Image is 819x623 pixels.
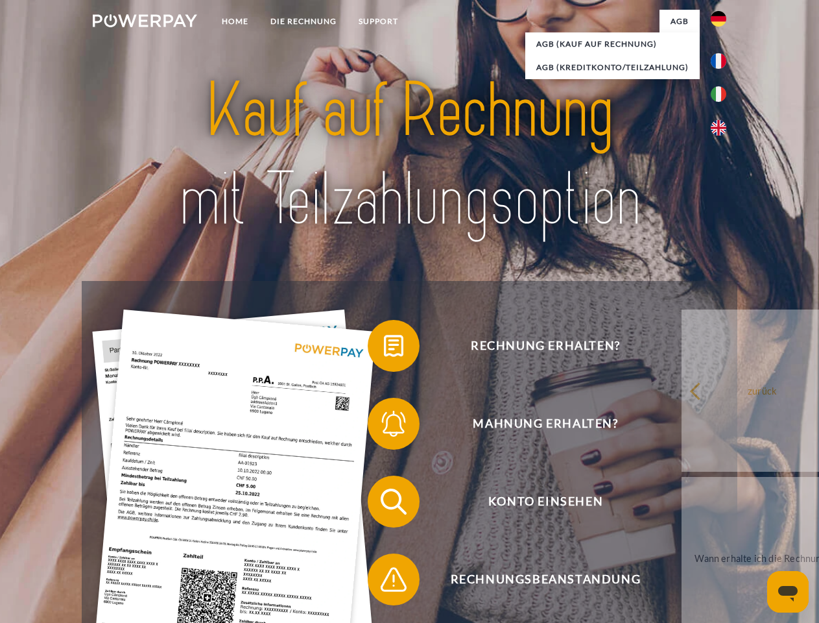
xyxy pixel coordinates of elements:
img: title-powerpay_de.svg [124,62,695,249]
span: Mahnung erhalten? [386,398,704,450]
a: Home [211,10,259,33]
button: Mahnung erhalten? [368,398,705,450]
a: DIE RECHNUNG [259,10,348,33]
button: Konto einsehen [368,476,705,528]
img: qb_search.svg [377,485,410,518]
span: Konto einsehen [386,476,704,528]
img: en [711,120,726,136]
a: AGB (Kauf auf Rechnung) [525,32,700,56]
img: qb_bell.svg [377,408,410,440]
button: Rechnung erhalten? [368,320,705,372]
button: Rechnungsbeanstandung [368,554,705,605]
img: qb_bill.svg [377,330,410,362]
img: fr [711,53,726,69]
iframe: Schaltfläche zum Öffnen des Messaging-Fensters [767,571,809,613]
span: Rechnung erhalten? [386,320,704,372]
a: agb [659,10,700,33]
img: logo-powerpay-white.svg [93,14,197,27]
img: it [711,86,726,102]
span: Rechnungsbeanstandung [386,554,704,605]
img: qb_warning.svg [377,563,410,596]
a: SUPPORT [348,10,409,33]
a: AGB (Kreditkonto/Teilzahlung) [525,56,700,79]
img: de [711,11,726,27]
